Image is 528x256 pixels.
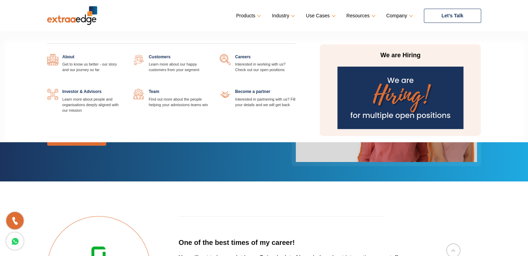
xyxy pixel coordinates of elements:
a: Let’s Talk [424,9,481,23]
a: Industry [272,11,294,21]
p: We are Hiring [335,51,466,60]
a: Use Cases [306,11,334,21]
a: Resources [346,11,374,21]
h5: One of the best times of my career! [179,238,407,247]
a: Company [386,11,412,21]
a: Products [236,11,260,21]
